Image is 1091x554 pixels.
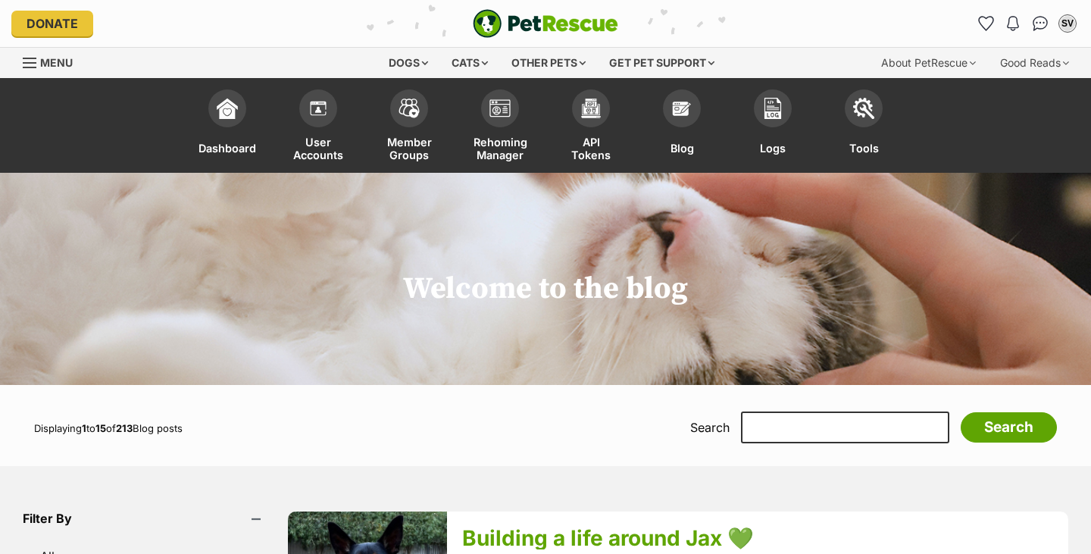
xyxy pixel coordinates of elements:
[1001,11,1025,36] button: Notifications
[292,135,345,161] span: User Accounts
[383,135,436,161] span: Member Groups
[501,48,596,78] div: Other pets
[1033,16,1049,31] img: chat-41dd97257d64d25036548639549fe6c8038ab92f7586957e7f3b1b290dea8141.svg
[989,48,1080,78] div: Good Reads
[818,82,909,173] a: Tools
[599,48,725,78] div: Get pet support
[489,99,511,117] img: group-profile-icon-3fa3cf56718a62981997c0bc7e787c4b2cf8bcc04b72c1350f741eb67cf2f40e.svg
[273,82,364,173] a: User Accounts
[671,135,694,161] span: Blog
[727,82,818,173] a: Logs
[762,98,783,119] img: logs-icon-5bf4c29380941ae54b88474b1138927238aebebbc450bc62c8517511492d5a22.svg
[671,98,692,119] img: blogs-icon-e71fceff818bbaa76155c998696f2ea9b8fc06abc828b24f45ee82a475c2fd99.svg
[455,82,545,173] a: Rehoming Manager
[34,422,183,434] span: Displaying to of Blog posts
[849,135,879,161] span: Tools
[1028,11,1052,36] a: Conversations
[474,135,527,161] span: Rehoming Manager
[462,525,754,551] a: Building a life around Jax 💚
[1060,16,1075,31] div: SV
[82,422,86,434] strong: 1
[399,99,420,118] img: team-members-icon-5396bd8760b3fe7c0b43da4ab00e1e3bb1a5d9ba89233759b79545d2d3fc5d0d.svg
[116,422,133,434] strong: 213
[95,422,106,434] strong: 15
[545,82,636,173] a: API Tokens
[199,135,256,161] span: Dashboard
[308,98,329,119] img: members-icon-d6bcda0bfb97e5ba05b48644448dc2971f67d37433e5abca221da40c41542bd5.svg
[1055,11,1080,36] button: My account
[636,82,727,173] a: Blog
[473,9,618,38] img: logo-e224e6f780fb5917bec1dbf3a21bbac754714ae5b6737aabdf751b685950b380.svg
[40,56,73,69] span: Menu
[473,9,618,38] a: PetRescue
[974,11,1080,36] ul: Account quick links
[1007,16,1019,31] img: notifications-46538b983faf8c2785f20acdc204bb7945ddae34d4c08c2a6579f10ce5e182be.svg
[690,421,730,434] label: Search
[217,98,238,119] img: dashboard-icon-eb2f2d2d3e046f16d808141f083e7271f6b2e854fb5c12c21221c1fb7104beca.svg
[364,82,455,173] a: Member Groups
[23,48,83,75] a: Menu
[961,412,1057,443] input: Search
[441,48,499,78] div: Cats
[564,135,617,161] span: API Tokens
[760,135,786,161] span: Logs
[378,48,439,78] div: Dogs
[182,82,273,173] a: Dashboard
[853,98,874,119] img: tools-icon-677f8b7d46040df57c17cb185196fc8e01b2b03676c49af7ba82c462532e62ee.svg
[23,512,273,525] header: Filter By
[580,98,602,119] img: api-icon-849e3a9e6f871e3acf1f60245d25b4cd0aad652aa5f5372336901a6a67317bd8.svg
[974,11,998,36] a: Favourites
[11,11,93,36] a: Donate
[871,48,986,78] div: About PetRescue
